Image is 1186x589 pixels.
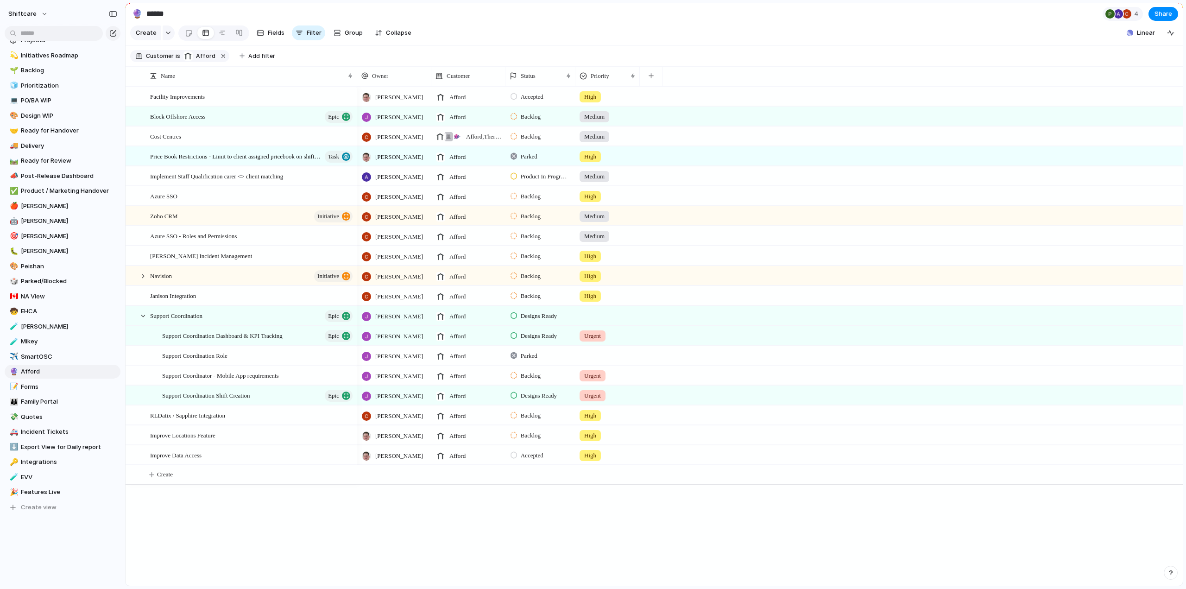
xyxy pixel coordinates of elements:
span: NA View [21,292,117,301]
span: Forms [21,382,117,392]
span: Afford [449,232,466,241]
span: Afford [449,252,466,261]
button: Task [325,151,353,163]
span: Quotes [21,412,117,422]
a: 🐛[PERSON_NAME] [5,244,120,258]
button: 📝 [8,382,18,392]
div: 🔮 [10,367,16,377]
div: 🚑 [10,427,16,437]
span: SmartOSC [21,352,117,361]
span: Create [157,470,173,479]
button: Create view [5,500,120,514]
span: Afford [449,352,466,361]
span: Azure SSO [150,190,177,201]
div: 🎨 [10,110,16,121]
span: [PERSON_NAME] [375,192,423,202]
span: [PERSON_NAME] [375,292,423,301]
div: 🧪 [10,472,16,482]
button: Add filter [234,50,281,63]
span: Implement Staff Qualification carer <> client matching [150,171,283,181]
span: Backlog [521,112,541,121]
div: 🤖[PERSON_NAME] [5,214,120,228]
div: ⬇️Export View for Daily report [5,440,120,454]
div: 💸 [10,412,16,422]
span: RLDatix / Sapphire Integration [150,410,225,420]
span: Support Coordination Shift Creation [162,390,250,400]
span: Designs Ready [521,331,557,341]
div: 💻 [10,95,16,106]
span: Medium [584,212,605,221]
div: 🧊 [10,80,16,91]
div: 🛤️Ready for Review [5,154,120,168]
span: shiftcare [8,9,37,19]
div: 💻PO/BA WIP [5,94,120,108]
button: Fields [253,25,288,40]
span: Share [1154,9,1172,19]
span: High [584,451,596,460]
span: Afford [449,113,466,122]
div: ✈️ [10,351,16,362]
span: Epic [328,329,339,342]
span: Azure SSO - Roles and Permissions [150,230,237,241]
a: 💸Quotes [5,410,120,424]
span: Accepted [521,451,543,460]
span: [PERSON_NAME] [375,332,423,341]
span: High [584,252,596,261]
span: Features Live [21,488,117,497]
span: High [584,192,596,201]
span: Support Coordination [150,310,202,321]
span: Urgent [584,331,601,341]
span: Create [136,28,157,38]
span: Afford [449,272,466,281]
span: Product / Marketing Handover [21,186,117,196]
a: 🎨Peishan [5,260,120,273]
button: 🔑 [8,457,18,467]
a: 🤝Ready for Handover [5,124,120,138]
span: Afford [449,372,466,381]
div: 🧒 [10,306,16,317]
button: 🧪 [8,322,18,331]
a: 🧊Prioritization [5,79,120,93]
button: ✈️ [8,352,18,361]
span: Afford [449,93,466,102]
a: 🎯[PERSON_NAME] [5,229,120,243]
span: Facility Improvements [150,91,205,101]
span: Medium [584,132,605,141]
span: Linear [1137,28,1155,38]
span: [PERSON_NAME] [375,412,423,421]
button: 👪 [8,397,18,406]
span: Afford [196,52,215,60]
button: 🔮 [8,367,18,376]
div: 🚚 [10,140,16,151]
span: Add filter [248,52,275,60]
span: Backlog [521,132,541,141]
div: 👪Family Portal [5,395,120,409]
div: 👪 [10,397,16,407]
span: Customer [146,52,174,60]
span: Customer [447,71,470,81]
span: [PERSON_NAME] [375,312,423,321]
span: [PERSON_NAME] [375,113,423,122]
a: ✈️SmartOSC [5,350,120,364]
a: 🎨Design WIP [5,109,120,123]
div: 🤝 [10,126,16,136]
button: Epic [325,330,353,342]
span: Medium [584,172,605,181]
a: 📝Forms [5,380,120,394]
a: 🧪Mikey [5,335,120,348]
span: [PERSON_NAME] [375,93,423,102]
a: 🎲Parked/Blocked [5,274,120,288]
span: Backlog [21,66,117,75]
span: Integrations [21,457,117,467]
span: Backlog [521,371,541,380]
a: 🧪[PERSON_NAME] [5,320,120,334]
span: High [584,152,596,161]
button: 🎯 [8,232,18,241]
a: 🔮Afford [5,365,120,379]
div: 🎨 [10,261,16,272]
span: EHCA [21,307,117,316]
